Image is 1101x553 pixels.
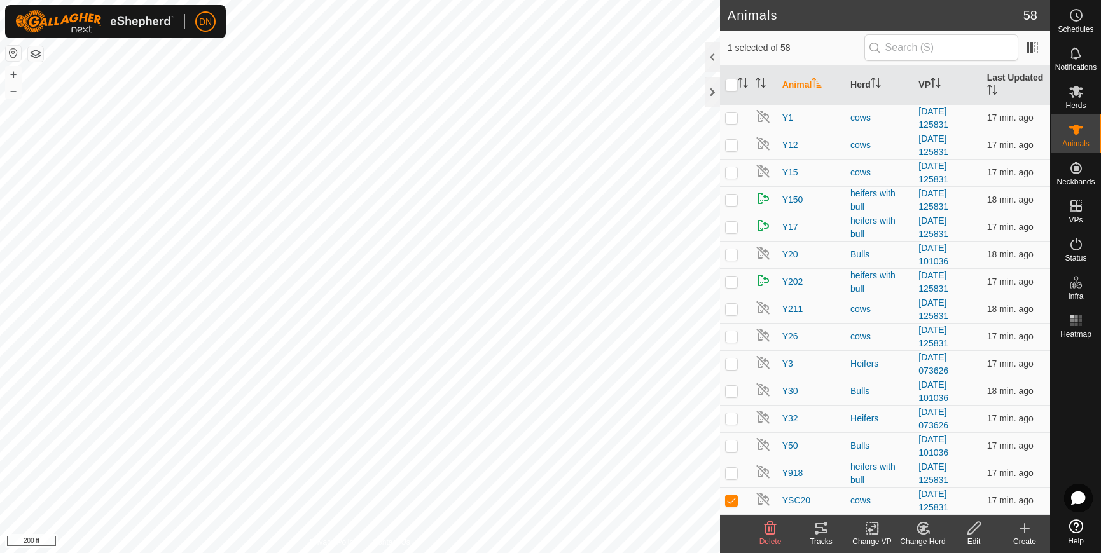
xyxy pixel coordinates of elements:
span: Y30 [782,385,798,398]
div: Bulls [850,439,908,453]
span: YSC20 [782,494,810,507]
span: Y3 [782,357,793,371]
a: [DATE] 125831 [918,325,948,348]
span: Y211 [782,303,803,316]
div: Edit [948,536,999,547]
a: [DATE] 125831 [918,270,948,294]
span: Aug 11, 2025, 5:03 AM [987,113,1034,123]
button: Map Layers [28,46,43,62]
div: cows [850,303,908,316]
a: [DATE] 125831 [918,215,948,239]
a: [DATE] 101036 [918,243,948,266]
span: Y1 [782,111,793,125]
a: Privacy Policy [310,536,357,548]
img: returning off [756,464,771,479]
span: Notifications [1055,64,1097,71]
span: Aug 11, 2025, 5:03 AM [987,358,1034,369]
span: Herds [1065,102,1086,109]
h2: Animals [728,8,1023,23]
span: Schedules [1058,25,1093,33]
img: returning off [756,382,771,397]
p-sorticon: Activate to sort [738,79,748,90]
a: [DATE] 073626 [918,352,948,376]
div: Change VP [847,536,897,547]
img: returning on [756,218,771,233]
img: returning off [756,136,771,151]
p-sorticon: Activate to sort [756,79,766,90]
span: Aug 11, 2025, 5:04 AM [987,495,1034,505]
span: Y150 [782,193,803,207]
span: Status [1065,254,1086,262]
div: Heifers [850,412,908,425]
span: Y15 [782,166,798,179]
span: 58 [1023,6,1037,25]
span: Aug 11, 2025, 5:03 AM [987,276,1034,287]
a: [DATE] 101036 [918,434,948,458]
img: returning off [756,437,771,452]
span: Aug 11, 2025, 5:03 AM [987,331,1034,341]
img: returning off [756,109,771,124]
a: [DATE] 125831 [918,106,948,130]
span: Neckbands [1056,178,1095,186]
div: cows [850,139,908,152]
div: heifers with bull [850,269,908,296]
span: Aug 11, 2025, 5:04 AM [987,167,1034,177]
span: 1 selected of 58 [728,41,864,55]
img: returning off [756,491,771,507]
a: [DATE] 125831 [918,133,948,157]
span: Aug 11, 2025, 5:03 AM [987,468,1034,478]
a: [DATE] 073626 [918,407,948,430]
span: Help [1068,537,1084,545]
div: Tracks [796,536,847,547]
a: [DATE] 101036 [918,379,948,403]
img: returning off [756,327,771,343]
div: heifers with bull [850,214,908,241]
span: Aug 11, 2025, 5:03 AM [987,386,1034,396]
span: Y202 [782,275,803,289]
img: returning off [756,355,771,370]
p-sorticon: Activate to sort [871,79,881,90]
span: Aug 11, 2025, 5:03 AM [987,249,1034,259]
span: Y32 [782,412,798,425]
div: Bulls [850,248,908,261]
span: DN [199,15,212,29]
th: Animal [777,66,845,104]
span: Aug 11, 2025, 5:03 AM [987,140,1034,150]
a: [DATE] 125831 [918,461,948,485]
span: Y17 [782,221,798,234]
span: Delete [759,537,782,546]
div: cows [850,330,908,343]
img: returning off [756,300,771,315]
img: returning on [756,273,771,288]
th: Herd [845,66,913,104]
button: + [6,67,21,82]
span: Y20 [782,248,798,261]
div: cows [850,166,908,179]
div: Create [999,536,1050,547]
div: heifers with bull [850,460,908,487]
span: Aug 11, 2025, 5:03 AM [987,195,1034,205]
div: cows [850,494,908,507]
img: returning on [756,191,771,206]
span: Y26 [782,330,798,343]
span: Y50 [782,439,798,453]
p-sorticon: Activate to sort [987,86,997,97]
img: returning off [756,409,771,425]
img: returning off [756,245,771,261]
button: Reset Map [6,46,21,61]
div: Heifers [850,357,908,371]
div: Bulls [850,385,908,398]
span: Aug 11, 2025, 5:03 AM [987,440,1034,451]
th: VP [913,66,981,104]
a: Contact Us [373,536,410,548]
a: [DATE] 125831 [918,489,948,512]
span: Aug 11, 2025, 5:03 AM [987,222,1034,232]
p-sorticon: Activate to sort [931,79,941,90]
div: cows [850,111,908,125]
span: Infra [1068,292,1083,300]
div: Change Herd [897,536,948,547]
th: Last Updated [982,66,1050,104]
a: [DATE] 125831 [918,188,948,212]
span: Heatmap [1060,331,1091,338]
span: Aug 11, 2025, 5:03 AM [987,304,1034,314]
